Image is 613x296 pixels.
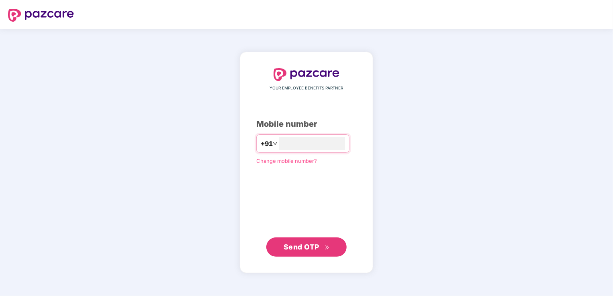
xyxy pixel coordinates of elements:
[273,141,278,146] span: down
[8,9,74,22] img: logo
[274,68,339,81] img: logo
[261,139,273,149] span: +91
[256,158,317,164] a: Change mobile number?
[256,118,357,130] div: Mobile number
[270,85,343,91] span: YOUR EMPLOYEE BENEFITS PARTNER
[325,245,330,250] span: double-right
[284,243,319,251] span: Send OTP
[266,237,347,257] button: Send OTPdouble-right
